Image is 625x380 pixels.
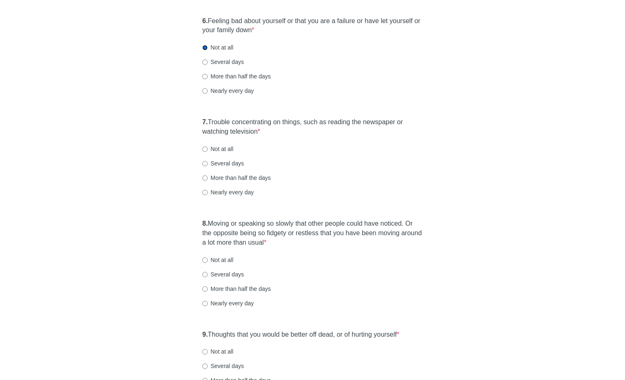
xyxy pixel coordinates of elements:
[202,256,233,264] label: Not at all
[202,118,423,137] label: Trouble concentrating on things, such as reading the newspaper or watching television
[202,59,208,65] input: Several days
[202,257,208,263] input: Not at all
[202,362,244,370] label: Several days
[202,190,208,195] input: Nearly every day
[202,72,271,80] label: More than half the days
[202,299,254,307] label: Nearly every day
[202,146,208,152] input: Not at all
[202,331,208,338] strong: 9.
[202,188,254,196] label: Nearly every day
[202,270,244,279] label: Several days
[202,363,208,369] input: Several days
[202,349,208,354] input: Not at all
[202,58,244,66] label: Several days
[202,88,208,94] input: Nearly every day
[202,285,271,293] label: More than half the days
[202,347,233,356] label: Not at all
[202,220,208,227] strong: 8.
[202,74,208,79] input: More than half the days
[202,87,254,95] label: Nearly every day
[202,174,271,182] label: More than half the days
[202,118,208,125] strong: 7.
[202,330,399,340] label: Thoughts that you would be better off dead, or of hurting yourself
[202,161,208,166] input: Several days
[202,145,233,153] label: Not at all
[202,45,208,50] input: Not at all
[202,43,233,52] label: Not at all
[202,272,208,277] input: Several days
[202,219,423,248] label: Moving or speaking so slowly that other people could have noticed. Or the opposite being so fidge...
[202,17,423,35] label: Feeling bad about yourself or that you are a failure or have let yourself or your family down
[202,301,208,306] input: Nearly every day
[202,17,208,24] strong: 6.
[202,175,208,181] input: More than half the days
[202,286,208,292] input: More than half the days
[202,159,244,168] label: Several days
